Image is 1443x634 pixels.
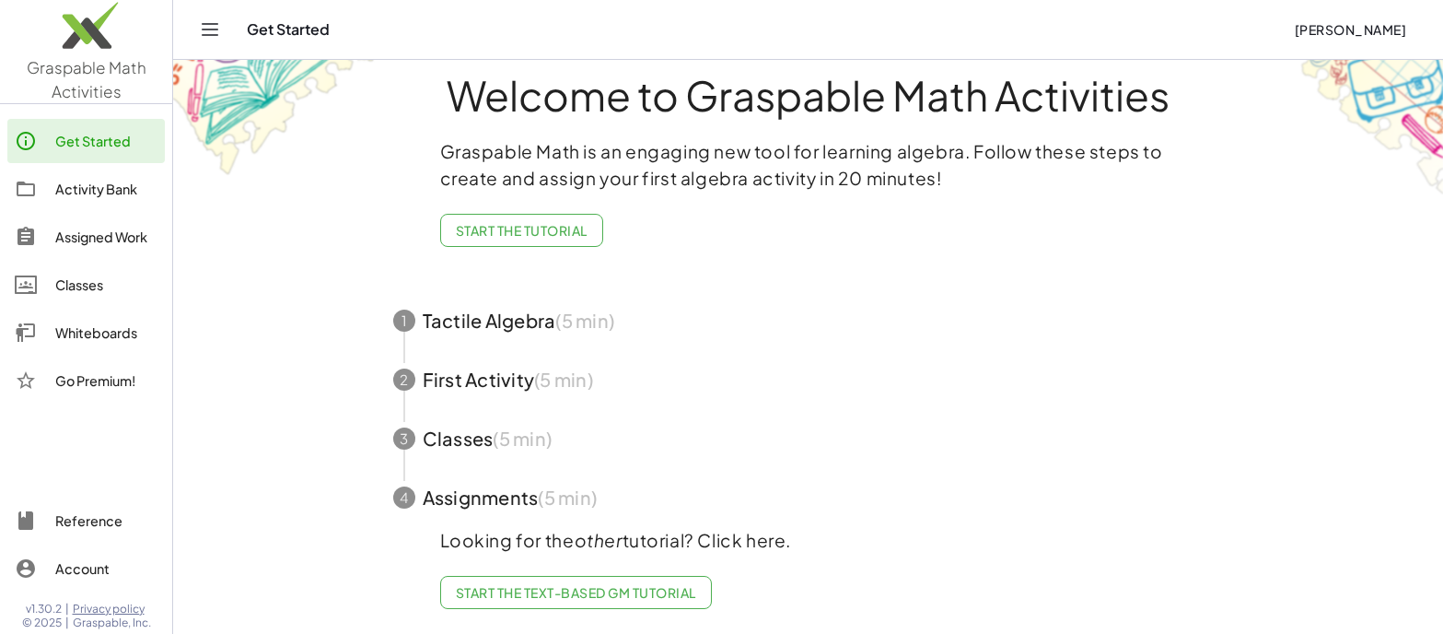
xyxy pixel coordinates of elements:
a: Reference [7,499,165,543]
button: Toggle navigation [195,15,225,44]
button: 4Assignments(5 min) [371,468,1246,527]
span: © 2025 [22,616,62,630]
a: Get Started [7,119,165,163]
a: Privacy policy [73,602,151,616]
div: Classes [55,274,157,296]
a: Account [7,546,165,591]
h1: Welcome to Graspable Math Activities [359,74,1258,116]
button: 1Tactile Algebra(5 min) [371,291,1246,350]
span: | [65,616,69,630]
button: [PERSON_NAME] [1279,13,1421,46]
span: Start the Text-based GM Tutorial [456,584,696,601]
button: Start the Tutorial [440,214,603,247]
a: Activity Bank [7,167,165,211]
div: 3 [393,428,415,450]
div: 4 [393,487,415,509]
span: [PERSON_NAME] [1294,21,1406,38]
button: 2First Activity(5 min) [371,350,1246,409]
div: Assigned Work [55,226,157,248]
em: other [575,529,623,551]
img: get-started-bg-ul-Ceg4j33I.png [173,31,403,178]
span: Graspable Math Activities [27,57,146,101]
a: Whiteboards [7,311,165,355]
span: v1.30.2 [26,602,62,616]
div: Whiteboards [55,322,157,344]
span: Graspable, Inc. [73,616,151,630]
div: Account [55,558,157,580]
div: Get Started [55,130,157,152]
button: 3Classes(5 min) [371,409,1246,468]
span: Start the Tutorial [456,222,588,239]
div: Go Premium! [55,370,157,392]
div: Activity Bank [55,178,157,200]
a: Assigned Work [7,215,165,259]
span: | [65,602,69,616]
a: Start the Text-based GM Tutorial [440,576,712,609]
div: 2 [393,369,415,391]
p: Looking for the tutorial? Click here. [440,527,1177,554]
div: Reference [55,510,157,532]
a: Classes [7,263,165,307]
p: Graspable Math is an engaging new tool for learning algebra. Follow these steps to create and ass... [440,138,1177,192]
div: 1 [393,310,415,332]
